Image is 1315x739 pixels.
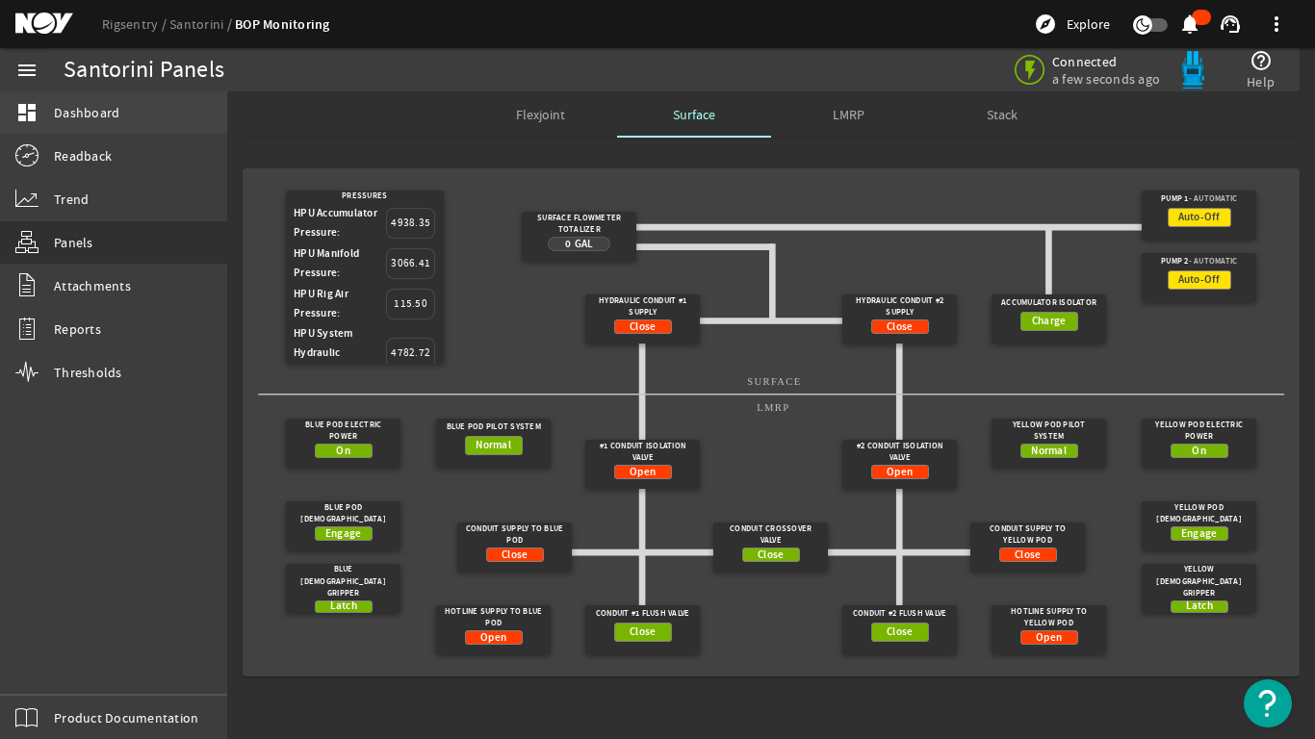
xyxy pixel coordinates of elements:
span: Close [1015,546,1041,565]
span: On [336,442,350,461]
span: - Automatic [1189,193,1238,206]
span: Close [502,546,528,565]
span: Engage [1181,524,1218,544]
span: Connected [1052,53,1160,70]
span: Dashboard [54,103,119,122]
div: #1 Conduit Isolation Valve [591,440,694,465]
span: On [1192,442,1206,461]
span: Close [630,318,656,337]
span: Stack [987,108,1018,121]
div: Pressures [294,191,435,203]
span: Auto-Off [1178,270,1221,290]
a: Rigsentry [102,15,169,33]
span: - Automatic [1189,256,1238,268]
div: Hotline Supply To Yellow Pod [997,605,1100,630]
mat-icon: help_outline [1250,49,1273,72]
span: 115.50 [394,294,427,314]
button: Open Resource Center [1244,679,1292,727]
img: Bluepod.svg [1173,51,1212,89]
div: Conduit Crossover Valve [719,522,822,548]
span: Open [887,463,913,482]
span: Engage [325,524,362,544]
span: 3066.41 [391,254,430,273]
span: Product Documentation [54,708,198,727]
div: Conduit Supply To Yellow Pod [976,522,1079,548]
span: Thresholds [54,363,122,382]
span: Help [1247,72,1275,91]
mat-icon: explore [1034,13,1057,36]
span: Charge [1032,312,1067,331]
mat-icon: notifications [1178,13,1201,36]
span: Explore [1067,14,1110,34]
mat-icon: dashboard [15,101,39,124]
span: Close [630,623,656,642]
div: Yellow Pod Electric Power [1147,419,1251,444]
span: Attachments [54,276,131,295]
span: Gal [575,237,594,251]
span: Readback [54,146,112,166]
div: Hydraulic Conduit #1 Supply [591,294,694,319]
span: Latch [1186,597,1213,616]
div: Conduit Supply To Blue Pod [463,522,566,548]
div: Conduit #1 Flush Valve [591,605,694,623]
div: Santorini Panels [64,61,224,80]
div: Blue Pod Pilot System [442,419,545,436]
div: HPU Manifold Pressure: [294,244,386,283]
div: Surface Flowmeter Totalizer [528,212,631,237]
span: Normal [476,436,511,455]
div: Yellow Pod [DEMOGRAPHIC_DATA] [1147,501,1251,526]
div: Pump 2 [1147,253,1251,270]
span: Flexjoint [516,108,565,121]
span: Close [887,623,913,642]
div: Yellow [DEMOGRAPHIC_DATA] Gripper [1147,564,1251,600]
span: Trend [54,190,89,209]
div: HPU System Hydraulic Pressure: [294,324,386,382]
span: Close [887,318,913,337]
span: Normal [1031,442,1067,461]
button: Explore [1026,9,1118,39]
span: Panels [54,233,93,252]
span: LMRP [833,108,864,121]
span: Reports [54,319,101,339]
span: Open [630,463,656,482]
div: HPU Accumulator Pressure: [294,204,386,242]
span: 4938.35 [391,214,430,233]
div: Pump 1 [1147,191,1251,208]
mat-icon: menu [15,59,39,82]
div: Yellow Pod Pilot System [997,419,1100,444]
mat-icon: support_agent [1219,13,1242,36]
div: Hydraulic Conduit #2 Supply [848,294,951,319]
div: #2 Conduit Isolation Valve [848,440,951,465]
div: Conduit #2 Flush Valve [848,605,951,623]
span: Open [1036,628,1062,648]
span: Surface [673,108,715,121]
div: Blue Pod [DEMOGRAPHIC_DATA] [292,501,395,526]
button: more_vert [1253,1,1300,47]
a: Santorini [169,15,235,33]
span: 4782.72 [391,344,430,363]
a: BOP Monitoring [235,15,330,34]
span: 0 [565,237,571,251]
span: a few seconds ago [1052,70,1160,88]
div: HPU Rig Air Pressure: [294,285,386,323]
div: Blue Pod Electric Power [292,419,395,444]
span: Open [480,628,506,648]
div: Accumulator Isolator [997,294,1100,312]
div: Blue [DEMOGRAPHIC_DATA] Gripper [292,564,395,600]
span: Auto-Off [1178,208,1221,227]
span: Close [758,546,784,565]
span: Latch [330,597,357,616]
div: Hotline Supply To Blue Pod [442,605,545,630]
